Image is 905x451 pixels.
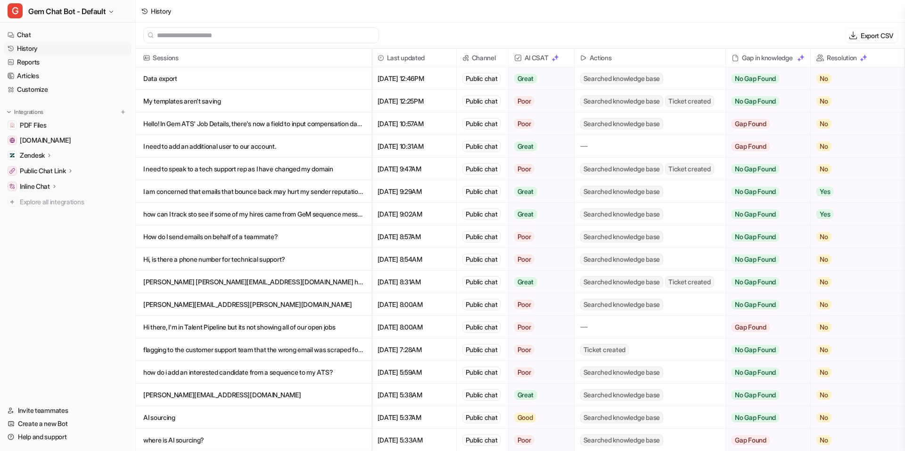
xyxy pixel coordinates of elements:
[590,48,612,67] h2: Actions
[376,48,452,67] span: Last updated
[816,300,831,309] span: No
[509,248,568,271] button: Poor
[509,67,568,90] button: Great
[811,248,897,271] button: No
[732,300,779,309] span: No Gap Found
[732,209,779,219] span: No Gap Found
[580,209,663,220] span: Searched knowledge base
[580,186,663,197] span: Searched knowledge base
[509,225,568,248] button: Poor
[462,254,501,265] div: Public chat
[816,119,831,129] span: No
[726,158,803,180] button: No Gap Found
[143,384,364,406] p: [PERSON_NAME][EMAIL_ADDRESS][DOMAIN_NAME]
[509,158,568,180] button: Poor
[861,31,894,40] p: Export CSV
[509,271,568,293] button: Great
[816,390,831,400] span: No
[726,67,803,90] button: No Gap Found
[462,163,501,175] div: Public chat
[846,29,897,42] button: Export CSV
[514,255,535,264] span: Poor
[20,166,66,176] p: Public Chat Link
[8,3,23,18] span: G
[462,435,501,446] div: Public chat
[9,153,15,158] img: Zendesk
[514,345,535,354] span: Poor
[509,113,568,135] button: Poor
[726,384,803,406] button: No Gap Found
[726,271,803,293] button: No Gap Found
[514,74,537,83] span: Great
[462,231,501,242] div: Public chat
[580,254,663,265] span: Searched knowledge base
[811,113,897,135] button: No
[4,42,132,55] a: History
[462,73,501,84] div: Public chat
[376,225,452,248] span: [DATE] 8:57AM
[462,118,501,129] div: Public chat
[580,73,663,84] span: Searched knowledge base
[462,389,501,401] div: Public chat
[580,299,663,310] span: Searched knowledge base
[816,413,831,422] span: No
[811,338,897,361] button: No
[514,413,536,422] span: Good
[376,271,452,293] span: [DATE] 8:31AM
[143,271,364,293] p: [PERSON_NAME] [PERSON_NAME][EMAIL_ADDRESS][DOMAIN_NAME] how do i pull reports on candidates
[811,225,897,248] button: No
[143,406,364,429] p: AI sourcing
[143,113,364,135] p: Hello! In Gem ATS' Job Details, there's now a field to input compensation data.
[9,137,15,143] img: status.gem.com
[143,338,364,361] p: flagging to the customer support team that the wrong email was scraped for a can
[376,113,452,135] span: [DATE] 10:57AM
[816,142,831,151] span: No
[665,276,714,288] span: Ticket created
[726,135,803,158] button: Gap Found
[816,345,831,354] span: No
[816,97,831,106] span: No
[462,209,501,220] div: Public chat
[514,390,537,400] span: Great
[580,276,663,288] span: Searched knowledge base
[726,406,803,429] button: No Gap Found
[143,316,364,338] p: Hi there, I'm in Talent Pipeline but its not showing all of our open jobs
[726,361,803,384] button: No Gap Found
[20,151,45,160] p: Zendesk
[514,435,535,445] span: Poor
[462,344,501,355] div: Public chat
[514,300,535,309] span: Poor
[726,225,803,248] button: No Gap Found
[514,209,537,219] span: Great
[732,322,770,332] span: Gap Found
[143,180,364,203] p: I am concerned that emails that bounce back may hurt my sender reputation. Are a
[811,158,897,180] button: No
[732,232,779,242] span: No Gap Found
[462,276,501,288] div: Public chat
[376,316,452,338] span: [DATE] 8:00AM
[811,316,897,338] button: No
[4,107,46,117] button: Integrations
[811,203,897,225] button: Yes
[376,361,452,384] span: [DATE] 5:59AM
[816,232,831,242] span: No
[580,96,663,107] span: Searched knowledge base
[376,338,452,361] span: [DATE] 7:28AM
[816,368,831,377] span: No
[14,108,43,116] p: Integrations
[732,413,779,422] span: No Gap Found
[462,367,501,378] div: Public chat
[811,293,897,316] button: No
[462,96,501,107] div: Public chat
[376,203,452,225] span: [DATE] 9:02AM
[811,384,897,406] button: No
[509,406,568,429] button: Good
[811,90,897,113] button: No
[732,187,779,196] span: No Gap Found
[120,109,126,115] img: menu_add.svg
[726,203,803,225] button: No Gap Found
[580,344,629,355] span: Ticket created
[462,186,501,197] div: Public chat
[811,67,897,90] button: No
[509,293,568,316] button: Poor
